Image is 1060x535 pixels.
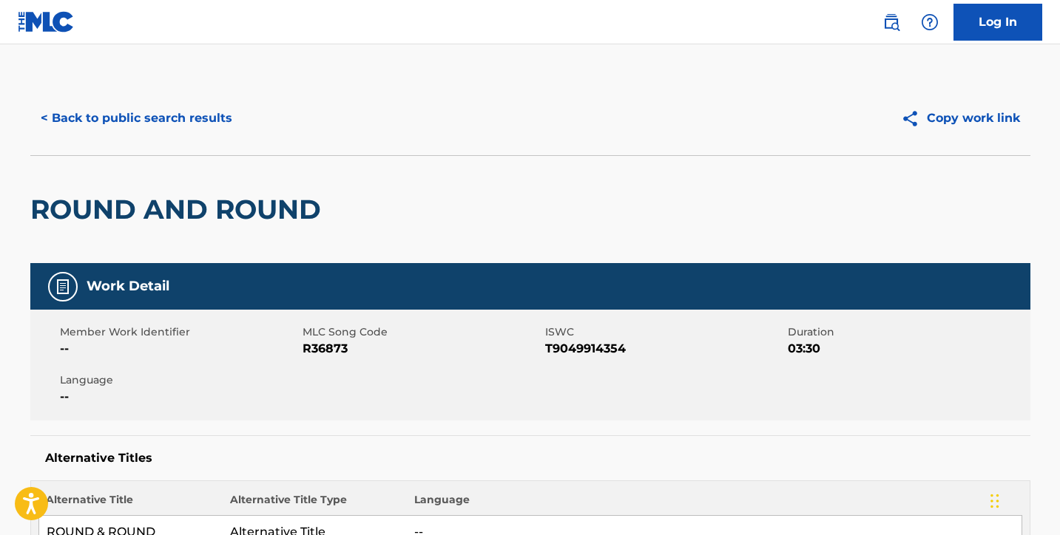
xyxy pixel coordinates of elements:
[223,492,407,516] th: Alternative Title Type
[990,479,999,523] div: Drag
[891,100,1030,137] button: Copy work link
[407,492,1022,516] th: Language
[30,100,243,137] button: < Back to public search results
[60,388,299,406] span: --
[38,492,223,516] th: Alternative Title
[921,13,939,31] img: help
[60,340,299,358] span: --
[87,278,169,295] h5: Work Detail
[60,324,299,340] span: Member Work Identifier
[45,451,1016,466] h5: Alternative Titles
[901,109,927,128] img: Copy work link
[788,324,1027,340] span: Duration
[303,324,541,340] span: MLC Song Code
[788,340,1027,358] span: 03:30
[986,464,1060,535] iframe: Chat Widget
[882,13,900,31] img: search
[953,4,1042,41] a: Log In
[545,324,784,340] span: ISWC
[30,193,328,226] h2: ROUND AND ROUND
[18,11,75,33] img: MLC Logo
[915,7,945,37] div: Help
[54,278,72,296] img: Work Detail
[545,340,784,358] span: T9049914354
[877,7,906,37] a: Public Search
[60,372,299,388] span: Language
[303,340,541,358] span: R36873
